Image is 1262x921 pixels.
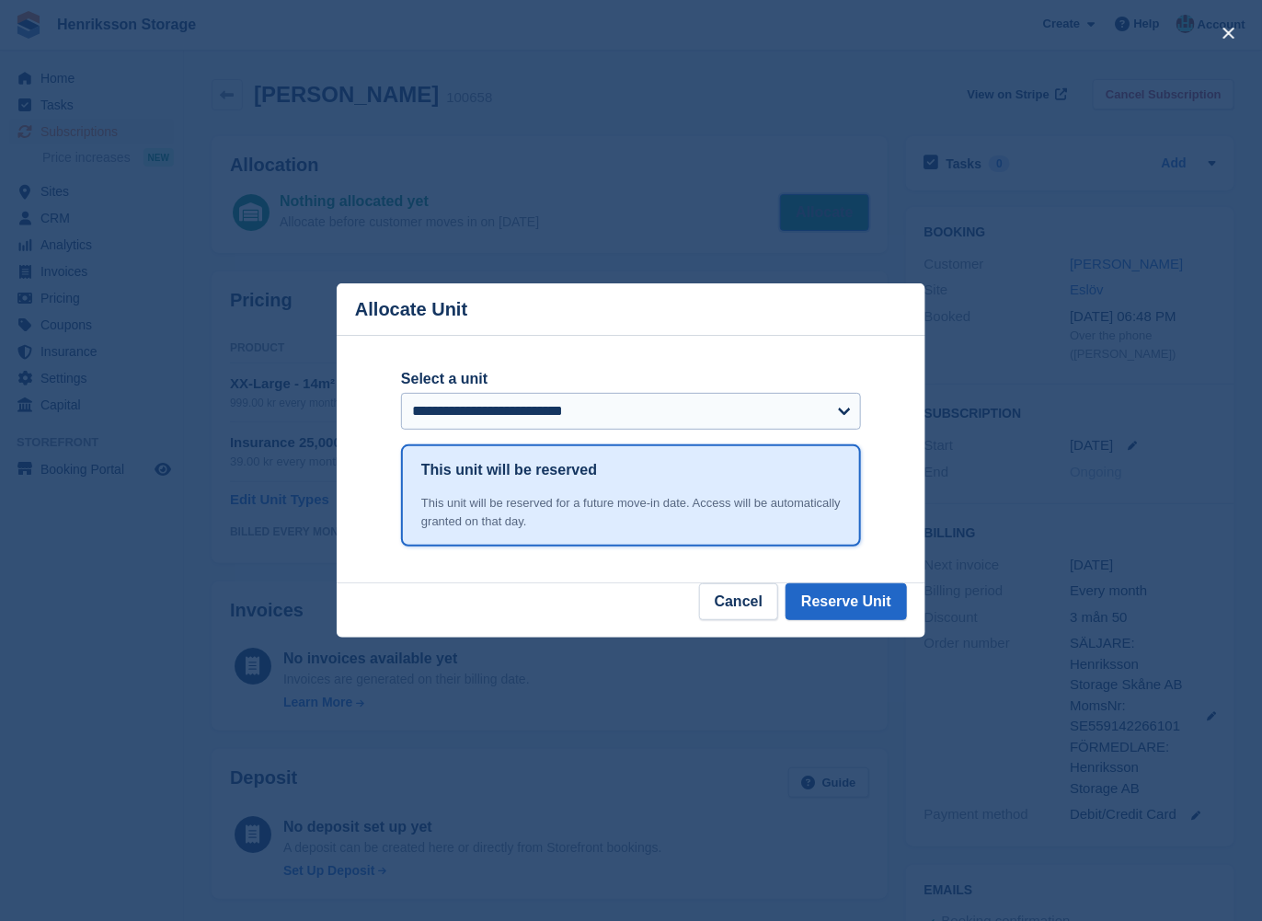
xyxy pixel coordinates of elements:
[421,494,841,530] div: This unit will be reserved for a future move-in date. Access will be automatically granted on tha...
[421,459,597,481] h1: This unit will be reserved
[1214,18,1244,48] button: close
[786,583,907,620] button: Reserve Unit
[699,583,778,620] button: Cancel
[401,368,861,390] label: Select a unit
[355,299,467,320] p: Allocate Unit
